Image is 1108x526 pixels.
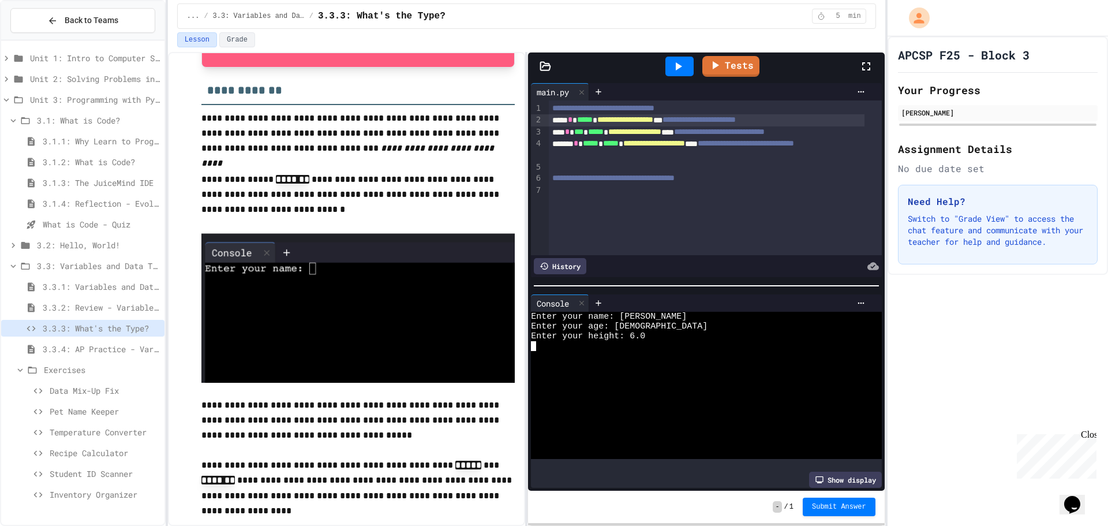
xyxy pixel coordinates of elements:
[50,447,160,459] span: Recipe Calculator
[789,502,793,512] span: 1
[803,498,875,516] button: Submit Answer
[531,294,589,312] div: Console
[50,405,160,417] span: Pet Name Keeper
[30,94,160,106] span: Unit 3: Programming with Python
[204,12,208,21] span: /
[809,472,882,488] div: Show display
[784,502,788,512] span: /
[309,12,313,21] span: /
[531,86,575,98] div: main.py
[531,126,542,138] div: 3
[50,385,160,397] span: Data Mix-Up Fix
[37,239,160,251] span: 3.2: Hello, World!
[187,12,200,21] span: ...
[848,12,861,21] span: min
[531,173,542,184] div: 6
[44,364,160,376] span: Exercises
[531,114,542,126] div: 2
[43,218,160,230] span: What is Code - Quiz
[908,213,1088,248] p: Switch to "Grade View" to access the chat feature and communicate with your teacher for help and ...
[37,114,160,126] span: 3.1: What is Code?
[531,297,575,309] div: Console
[531,331,645,341] span: Enter your height: 6.0
[829,12,847,21] span: 5
[531,83,589,100] div: main.py
[177,32,217,47] button: Lesson
[43,177,160,189] span: 3.1.3: The JuiceMind IDE
[531,138,542,162] div: 4
[10,8,155,33] button: Back to Teams
[43,135,160,147] span: 3.1.1: Why Learn to Program?
[43,322,160,334] span: 3.3.3: What's the Type?
[5,5,80,73] div: Chat with us now!Close
[43,281,160,293] span: 3.3.1: Variables and Data Types
[43,197,160,210] span: 3.1.4: Reflection - Evolving Technology
[1060,480,1096,514] iframe: chat widget
[702,56,759,77] a: Tests
[898,141,1098,157] h2: Assignment Details
[898,82,1098,98] h2: Your Progress
[531,312,687,322] span: Enter your name: [PERSON_NAME]
[1012,430,1096,479] iframe: chat widget
[219,32,255,47] button: Grade
[30,52,160,64] span: Unit 1: Intro to Computer Science
[43,301,160,314] span: 3.3.2: Review - Variables and Data Types
[43,156,160,168] span: 3.1.2: What is Code?
[898,47,1030,63] h1: APCSP F25 - Block 3
[50,468,160,480] span: Student ID Scanner
[531,162,542,173] div: 5
[531,322,708,331] span: Enter your age: [DEMOGRAPHIC_DATA]
[898,162,1098,176] div: No due date set
[213,12,305,21] span: 3.3: Variables and Data Types
[908,195,1088,208] h3: Need Help?
[901,107,1094,118] div: [PERSON_NAME]
[65,14,118,27] span: Back to Teams
[30,73,160,85] span: Unit 2: Solving Problems in Computer Science
[534,258,586,274] div: History
[531,185,542,196] div: 7
[50,426,160,438] span: Temperature Converter
[318,9,446,23] span: 3.3.3: What's the Type?
[897,5,933,31] div: My Account
[50,488,160,501] span: Inventory Organizer
[531,103,542,114] div: 1
[773,501,781,513] span: -
[812,502,866,512] span: Submit Answer
[43,343,160,355] span: 3.3.4: AP Practice - Variables
[37,260,160,272] span: 3.3: Variables and Data Types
